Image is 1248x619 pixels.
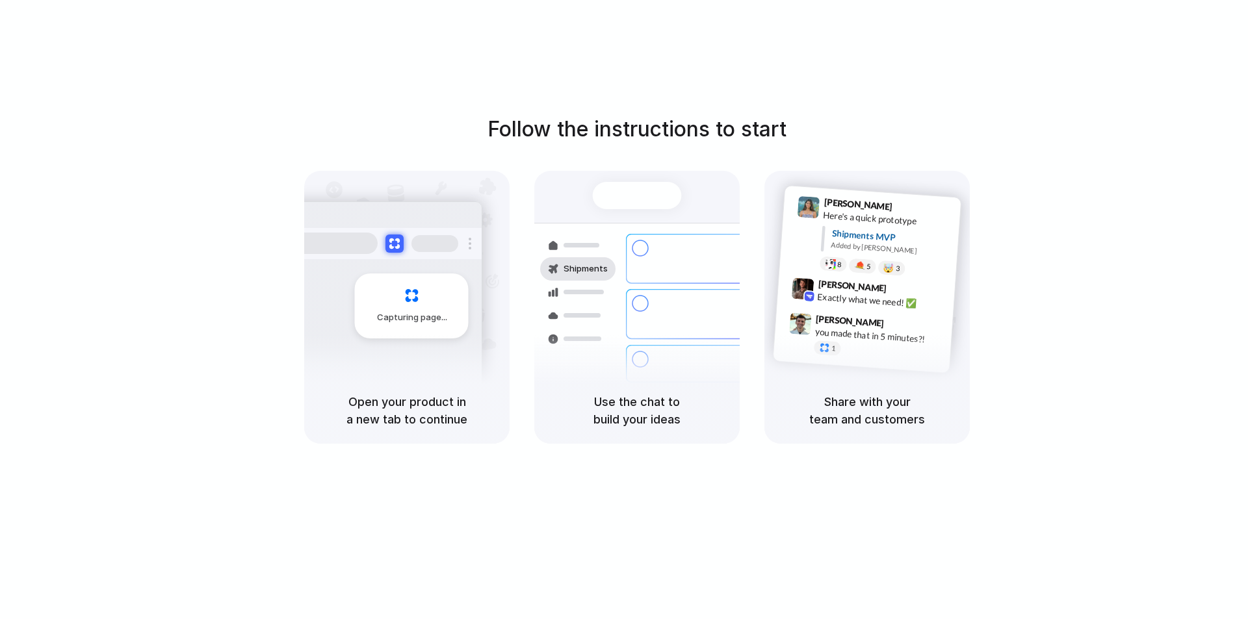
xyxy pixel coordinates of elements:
span: 9:42 AM [890,283,917,298]
span: [PERSON_NAME] [824,195,892,214]
div: Added by [PERSON_NAME] [831,240,950,259]
h5: Open your product in a new tab to continue [320,393,494,428]
span: 1 [831,345,836,352]
span: 8 [837,260,842,268]
span: Capturing page [377,311,449,324]
span: 5 [866,263,871,270]
div: Exactly what we need! ✅ [817,290,947,312]
span: 9:47 AM [888,318,915,333]
span: 3 [896,265,900,272]
span: 9:41 AM [896,201,923,216]
div: Here's a quick prototype [823,208,953,231]
span: [PERSON_NAME] [818,277,887,296]
div: 🤯 [883,263,894,273]
span: Shipments [564,262,608,275]
h5: Share with your team and customers [780,393,954,428]
span: [PERSON_NAME] [816,311,885,330]
div: Shipments MVP [831,227,952,248]
h1: Follow the instructions to start [487,114,786,145]
div: you made that in 5 minutes?! [814,325,944,347]
h5: Use the chat to build your ideas [550,393,724,428]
